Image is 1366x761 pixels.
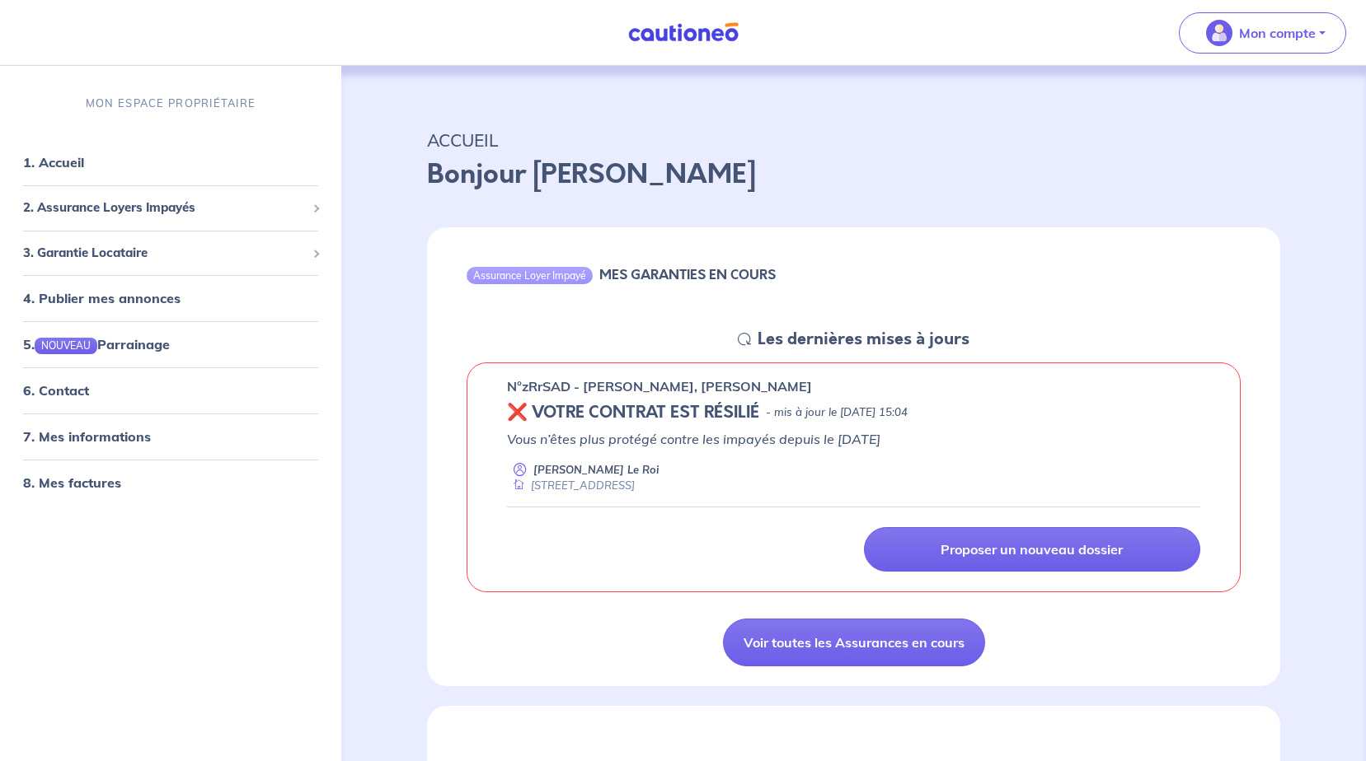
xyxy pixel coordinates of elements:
[533,462,659,478] p: [PERSON_NAME] Le Roi
[23,199,306,218] span: 2. Assurance Loyers Impayés
[941,541,1123,558] p: Proposer un nouveau dossier
[1206,20,1232,46] img: illu_account_valid_menu.svg
[507,478,635,493] div: [STREET_ADDRESS]
[23,244,306,263] span: 3. Garantie Locataire
[7,282,335,315] div: 4. Publier mes annonces
[1239,23,1316,43] p: Mon compte
[23,291,181,307] a: 4. Publier mes annonces
[864,527,1200,572] a: Proposer un nouveau dossier
[507,403,759,423] h5: ❌ VOTRE CONTRAT EST RÉSILIÉ
[7,193,335,225] div: 2. Assurance Loyers Impayés
[86,96,256,111] p: MON ESPACE PROPRIÉTAIRE
[1179,12,1346,54] button: illu_account_valid_menu.svgMon compte
[23,475,121,492] a: 8. Mes factures
[758,329,969,349] h5: Les dernières mises à jours
[427,155,1280,194] p: Bonjour [PERSON_NAME]
[507,376,812,396] p: n°zRrSAD - [PERSON_NAME], [PERSON_NAME]
[766,404,908,421] p: - mis à jour le [DATE] 15:04
[599,267,776,282] h6: MES GARANTIES EN COURS
[622,22,745,43] img: Cautioneo
[507,403,1200,423] div: state: REVOKED, Context: LESS-THAN-20-DAYS,MAYBE-CERTIFICATE,RELATIONSHIP,LESSOR-DOCUMENTS
[7,237,335,269] div: 3. Garantie Locataire
[467,267,593,283] div: Assurance Loyer Impayé
[507,429,1200,449] p: Vous n’êtes plus protégé contre les impayés depuis le [DATE]
[7,467,335,500] div: 8. Mes factures
[7,375,335,408] div: 6. Contact
[723,619,985,666] a: Voir toutes les Assurances en cours
[427,125,1280,155] p: ACCUEIL
[23,383,89,399] a: 6. Contact
[23,337,170,353] a: 5.NOUVEAUParrainage
[7,421,335,454] div: 7. Mes informations
[7,329,335,362] div: 5.NOUVEAUParrainage
[23,155,84,171] a: 1. Accueil
[7,147,335,180] div: 1. Accueil
[23,429,151,446] a: 7. Mes informations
